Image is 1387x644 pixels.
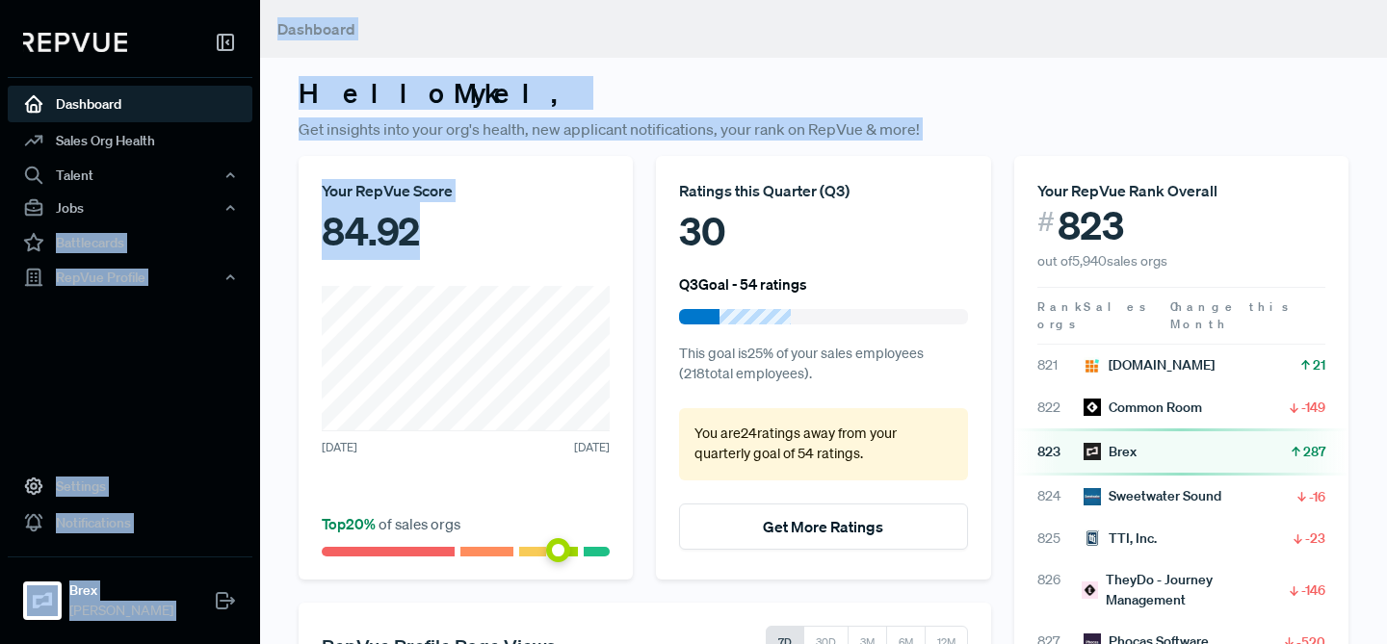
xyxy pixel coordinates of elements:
[1082,581,1098,599] img: TheyDo - Journey Management
[299,117,1348,141] p: Get insights into your org's health, new applicant notifications, your rank on RepVue & more!
[679,202,967,260] div: 30
[1084,442,1137,462] div: Brex
[1058,202,1124,248] span: 823
[299,77,1348,110] h3: Hello Mykel ,
[8,122,252,159] a: Sales Org Health
[1037,298,1149,332] span: Sales orgs
[322,514,460,533] span: of sales orgs
[1037,442,1084,462] span: 823
[1309,487,1325,506] span: -16
[1082,570,1287,610] div: TheyDo - Journey Management
[1037,528,1084,549] span: 825
[69,580,173,601] strong: Brex
[277,19,355,39] span: Dashboard
[1170,298,1292,332] span: Change this Month
[8,192,252,224] button: Jobs
[27,585,58,616] img: Brex
[694,424,952,465] p: You are 24 ratings away from your quarterly goal of 54 ratings .
[1037,298,1084,316] span: Rank
[8,468,252,504] a: Settings
[8,86,252,122] a: Dashboard
[322,514,379,533] span: Top 20 %
[1303,442,1325,461] span: 287
[1084,355,1215,375] div: [DOMAIN_NAME]
[1037,181,1217,200] span: Your RepVue Rank Overall
[1084,486,1221,506] div: Sweetwater Sound
[679,503,967,550] button: Get More Ratings
[23,33,127,52] img: RepVue
[1084,529,1101,547] img: TTI, Inc.
[322,202,610,260] div: 84.92
[8,224,252,261] a: Battlecards
[1084,357,1101,374] img: Metadata.io
[679,179,967,202] div: Ratings this Quarter ( Q3 )
[1084,528,1157,549] div: TTI, Inc.
[679,344,967,385] p: This goal is 25 % of your sales employees ( 218 total employees).
[8,556,252,629] a: BrexBrex[PERSON_NAME]
[322,179,610,202] div: Your RepVue Score
[1084,488,1101,505] img: Sweetwater Sound
[1084,399,1101,416] img: Common Room
[69,601,173,621] span: [PERSON_NAME]
[1037,486,1084,506] span: 824
[1084,443,1101,460] img: Brex
[1037,355,1084,375] span: 821
[1037,570,1082,610] span: 826
[8,261,252,294] button: RepVue Profile
[322,439,357,456] span: [DATE]
[8,504,252,541] a: Notifications
[679,275,807,293] h6: Q3 Goal - 54 ratings
[1301,580,1325,600] span: -146
[574,439,610,456] span: [DATE]
[1305,528,1325,548] span: -23
[1301,398,1325,417] span: -149
[8,159,252,192] button: Talent
[1037,202,1055,242] span: #
[1084,398,1202,418] div: Common Room
[1037,398,1084,418] span: 822
[1037,252,1167,270] span: out of 5,940 sales orgs
[1313,355,1325,374] span: 21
